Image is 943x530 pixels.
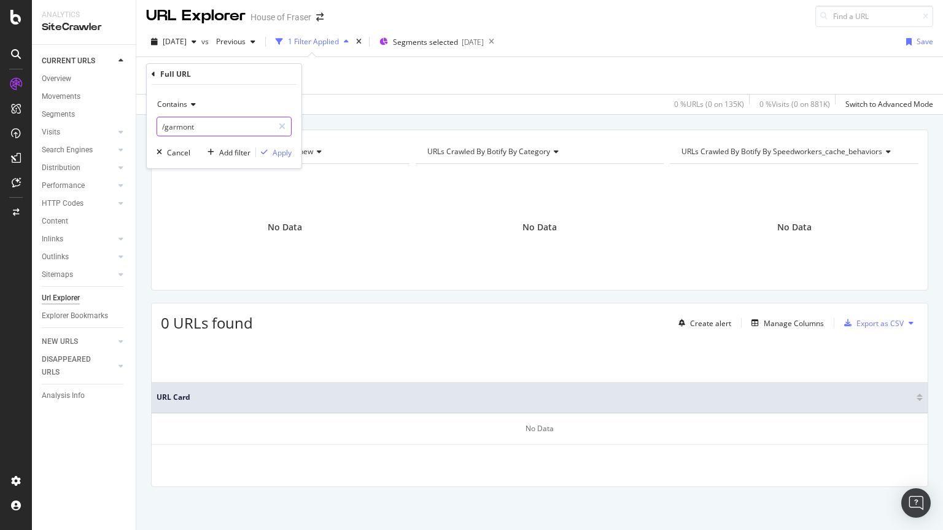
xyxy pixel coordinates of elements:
[901,32,933,52] button: Save
[673,313,731,333] button: Create alert
[42,108,127,121] a: Segments
[42,197,83,210] div: HTTP Codes
[42,162,115,174] a: Distribution
[163,36,187,47] span: 2025 Aug. 16th
[42,72,127,85] a: Overview
[681,146,882,157] span: URLs Crawled By Botify By speedworkers_cache_behaviors
[42,197,115,210] a: HTTP Codes
[522,221,557,233] span: No Data
[211,32,260,52] button: Previous
[42,179,115,192] a: Performance
[219,147,250,158] div: Add filter
[427,146,550,157] span: URLs Crawled By Botify By category
[42,126,60,139] div: Visits
[845,99,933,109] div: Switch to Advanced Mode
[42,233,63,246] div: Inlinks
[374,32,484,52] button: Segments selected[DATE]
[157,99,187,109] span: Contains
[690,318,731,329] div: Create alert
[42,108,75,121] div: Segments
[42,292,127,305] a: Url Explorer
[42,144,115,157] a: Search Engines
[42,268,115,281] a: Sitemaps
[42,55,95,68] div: CURRENT URLS
[42,310,108,322] div: Explorer Bookmarks
[167,147,190,158] div: Cancel
[157,392,914,403] span: URL Card
[759,99,830,109] div: 0 % Visits ( 0 on 881K )
[679,142,907,162] h4: URLs Crawled By Botify By speedworkers_cache_behaviors
[839,313,904,333] button: Export as CSV
[764,318,824,329] div: Manage Columns
[901,488,931,518] div: Open Intercom Messenger
[462,37,484,47] div: [DATE]
[250,11,311,23] div: House of Fraser
[256,146,292,158] button: Apply
[42,353,115,379] a: DISAPPEARED URLS
[42,90,127,103] a: Movements
[393,37,458,47] span: Segments selected
[856,318,904,329] div: Export as CSV
[288,36,339,47] div: 1 Filter Applied
[815,6,933,27] input: Find a URL
[42,90,80,103] div: Movements
[160,69,191,79] div: Full URL
[42,251,69,263] div: Outlinks
[42,215,68,228] div: Content
[316,13,324,21] div: arrow-right-arrow-left
[777,221,812,233] span: No Data
[42,233,115,246] a: Inlinks
[161,313,253,333] span: 0 URLs found
[152,413,928,445] div: No Data
[203,146,250,158] button: Add filter
[42,72,71,85] div: Overview
[42,335,78,348] div: NEW URLS
[152,146,190,158] button: Cancel
[42,310,127,322] a: Explorer Bookmarks
[42,126,115,139] a: Visits
[42,179,85,192] div: Performance
[425,142,653,162] h4: URLs Crawled By Botify By category
[42,20,126,34] div: SiteCrawler
[211,36,246,47] span: Previous
[42,389,127,402] a: Analysis Info
[271,32,354,52] button: 1 Filter Applied
[42,10,126,20] div: Analytics
[201,36,211,47] span: vs
[42,292,80,305] div: Url Explorer
[146,32,201,52] button: [DATE]
[917,36,933,47] div: Save
[268,221,302,233] span: No Data
[674,99,744,109] div: 0 % URLs ( 0 on 135K )
[42,251,115,263] a: Outlinks
[42,162,80,174] div: Distribution
[273,147,292,158] div: Apply
[42,389,85,402] div: Analysis Info
[747,316,824,330] button: Manage Columns
[354,36,364,48] div: times
[42,268,73,281] div: Sitemaps
[42,144,93,157] div: Search Engines
[42,353,104,379] div: DISAPPEARED URLS
[840,95,933,114] button: Switch to Advanced Mode
[146,6,246,26] div: URL Explorer
[42,215,127,228] a: Content
[42,55,115,68] a: CURRENT URLS
[42,335,115,348] a: NEW URLS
